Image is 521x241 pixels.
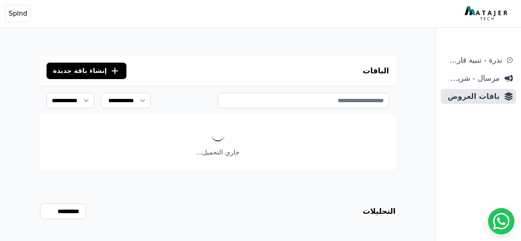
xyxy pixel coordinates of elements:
h3: التحليلات [363,206,396,217]
button: إنشاء باقة جديدة [47,63,127,79]
h3: الباقات [363,65,389,77]
span: ندرة - تنبية قارب علي النفاذ [444,54,502,66]
span: باقات العروض [444,91,500,102]
button: Splnd [5,5,31,22]
p: جاري التحميل... [40,147,396,157]
span: Splnd [9,9,27,19]
span: إنشاء باقة جديدة [53,66,107,76]
span: مرسال - شريط دعاية [444,73,500,84]
img: MatajerTech Logo [465,6,509,21]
